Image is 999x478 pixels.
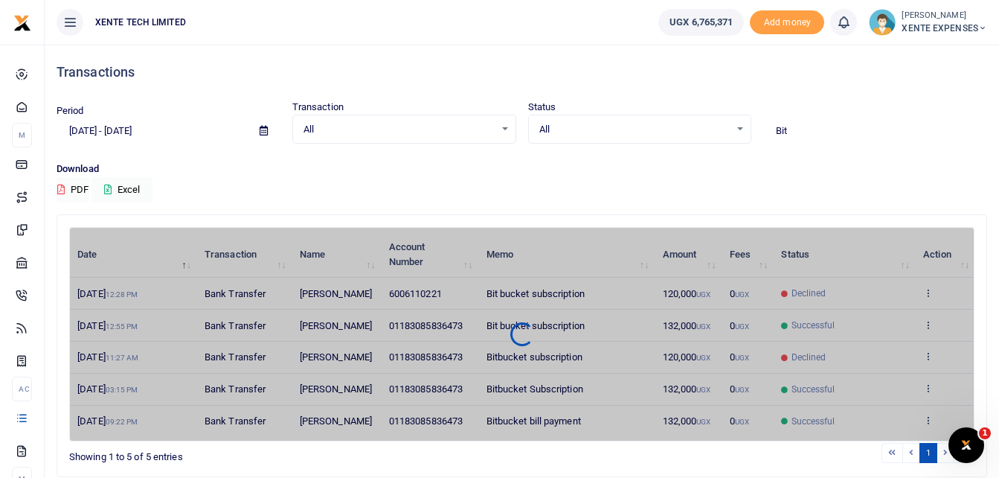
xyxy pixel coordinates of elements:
[13,16,31,28] a: logo-small logo-large logo-large
[869,9,987,36] a: profile-user [PERSON_NAME] XENTE EXPENSES
[13,14,31,32] img: logo-small
[902,10,987,22] small: [PERSON_NAME]
[57,103,84,118] label: Period
[750,10,824,35] li: Toup your wallet
[12,377,32,401] li: Ac
[750,10,824,35] span: Add money
[669,15,733,30] span: UGX 6,765,371
[57,64,987,80] h4: Transactions
[750,16,824,27] a: Add money
[979,427,991,439] span: 1
[89,16,192,29] span: XENTE TECH LIMITED
[902,22,987,35] span: XENTE EXPENSES
[69,442,440,465] div: Showing 1 to 5 of 5 entries
[12,123,32,147] li: M
[303,122,495,137] span: All
[528,100,556,115] label: Status
[57,118,248,144] input: select period
[539,122,730,137] span: All
[948,427,984,463] iframe: Intercom live chat
[658,9,744,36] a: UGX 6,765,371
[919,443,937,463] a: 1
[57,177,89,203] button: PDF
[57,162,987,177] p: Download
[652,9,750,36] li: Wallet ballance
[869,9,896,36] img: profile-user
[763,118,987,144] input: Search
[292,100,344,115] label: Transaction
[91,177,152,203] button: Excel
